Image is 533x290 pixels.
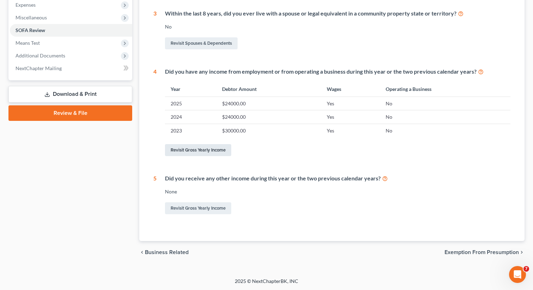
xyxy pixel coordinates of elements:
td: 2024 [165,110,216,124]
a: Revisit Gross Yearly Income [165,144,231,156]
td: 2023 [165,124,216,137]
div: Within the last 8 years, did you ever live with a spouse or legal equivalent in a community prope... [165,10,510,18]
iframe: Intercom live chat [509,266,526,283]
a: NextChapter Mailing [10,62,132,75]
div: Did you receive any other income during this year or the two previous calendar years? [165,174,510,183]
td: No [380,97,510,110]
div: 5 [153,174,157,216]
td: No [380,124,510,137]
i: chevron_left [139,249,145,255]
span: SOFA Review [16,27,45,33]
div: Did you have any income from employment or from operating a business during this year or the two ... [165,68,510,76]
td: No [380,110,510,124]
td: Yes [321,124,380,137]
td: $30000.00 [216,124,321,137]
a: Review & File [8,105,132,121]
button: chevron_left Business Related [139,249,189,255]
span: Exemption from Presumption [445,249,519,255]
th: Debtor Amount [216,81,321,97]
div: None [165,188,510,195]
span: 7 [523,266,529,272]
td: 2025 [165,97,216,110]
span: Means Test [16,40,40,46]
a: Download & Print [8,86,132,103]
div: 4 [153,68,157,158]
td: $24000.00 [216,97,321,110]
td: Yes [321,110,380,124]
th: Operating a Business [380,81,510,97]
a: Revisit Spouses & Dependents [165,37,238,49]
i: chevron_right [519,249,525,255]
span: Expenses [16,2,36,8]
button: Exemption from Presumption chevron_right [445,249,525,255]
span: NextChapter Mailing [16,65,62,71]
th: Wages [321,81,380,97]
span: Miscellaneous [16,14,47,20]
div: No [165,23,510,30]
span: Business Related [145,249,189,255]
td: Yes [321,97,380,110]
div: 3 [153,10,157,51]
span: Additional Documents [16,53,65,58]
a: Revisit Gross Yearly Income [165,202,231,214]
td: $24000.00 [216,110,321,124]
th: Year [165,81,216,97]
a: SOFA Review [10,24,132,37]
